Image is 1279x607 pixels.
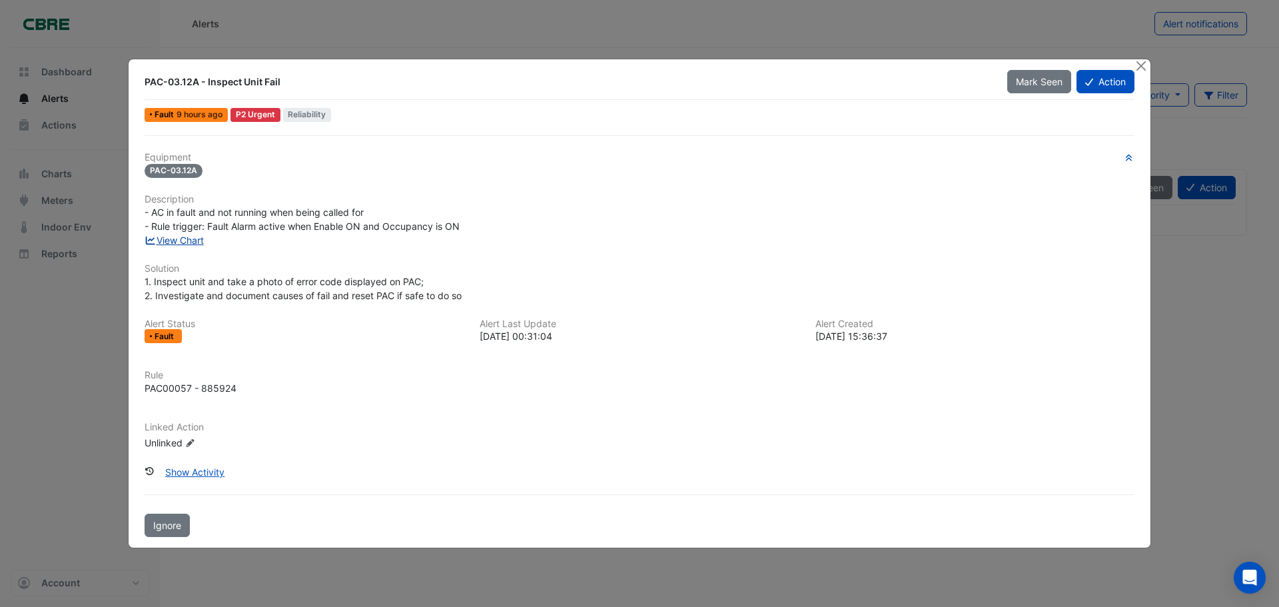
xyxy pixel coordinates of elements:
[145,75,991,89] div: PAC-03.12A - Inspect Unit Fail
[145,263,1134,275] h6: Solution
[145,235,204,246] a: View Chart
[185,438,195,448] fa-icon: Edit Linked Action
[480,318,799,330] h6: Alert Last Update
[145,164,203,178] span: PAC-03.12A
[815,329,1134,343] div: [DATE] 15:36:37
[145,514,190,537] button: Ignore
[145,381,236,395] div: PAC00057 - 885924
[157,460,233,484] button: Show Activity
[155,111,177,119] span: Fault
[145,152,1134,163] h6: Equipment
[480,329,799,343] div: [DATE] 00:31:04
[815,318,1134,330] h6: Alert Created
[283,108,332,122] span: Reliability
[145,370,1134,381] h6: Rule
[1076,70,1134,93] button: Action
[177,109,222,119] span: Tue 30-Sep-2025 00:31 AEST
[145,422,1134,433] h6: Linked Action
[1016,76,1063,87] span: Mark Seen
[1234,562,1266,594] div: Open Intercom Messenger
[145,194,1134,205] h6: Description
[145,207,460,232] span: - AC in fault and not running when being called for - Rule trigger: Fault Alarm active when Enabl...
[145,436,304,450] div: Unlinked
[230,108,280,122] div: P2 Urgent
[145,318,464,330] h6: Alert Status
[1134,59,1148,73] button: Close
[155,332,177,340] span: Fault
[145,276,462,301] span: 1. Inspect unit and take a photo of error code displayed on PAC; 2. Investigate and document caus...
[153,520,181,531] span: Ignore
[1007,70,1071,93] button: Mark Seen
